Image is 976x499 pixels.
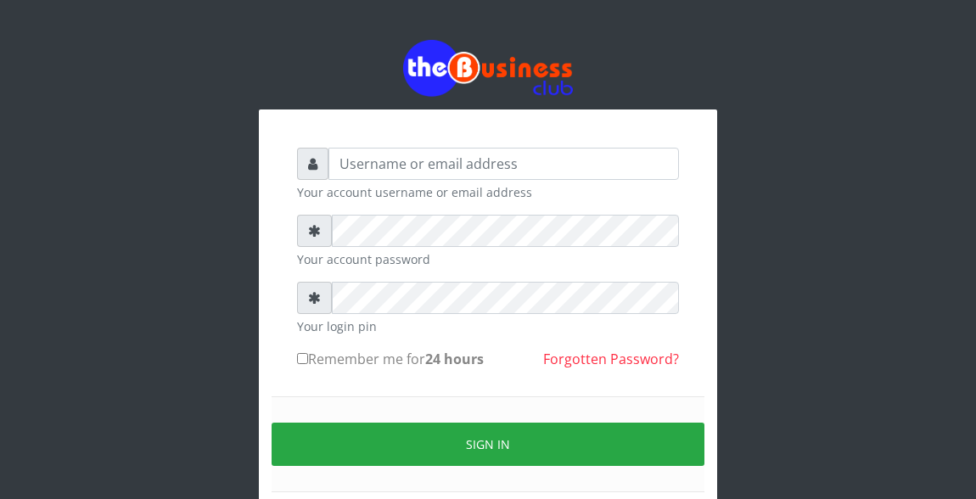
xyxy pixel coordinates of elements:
[297,250,679,268] small: Your account password
[297,317,679,335] small: Your login pin
[272,423,704,466] button: Sign in
[297,349,484,369] label: Remember me for
[297,183,679,201] small: Your account username or email address
[543,350,679,368] a: Forgotten Password?
[297,353,308,364] input: Remember me for24 hours
[328,148,679,180] input: Username or email address
[425,350,484,368] b: 24 hours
